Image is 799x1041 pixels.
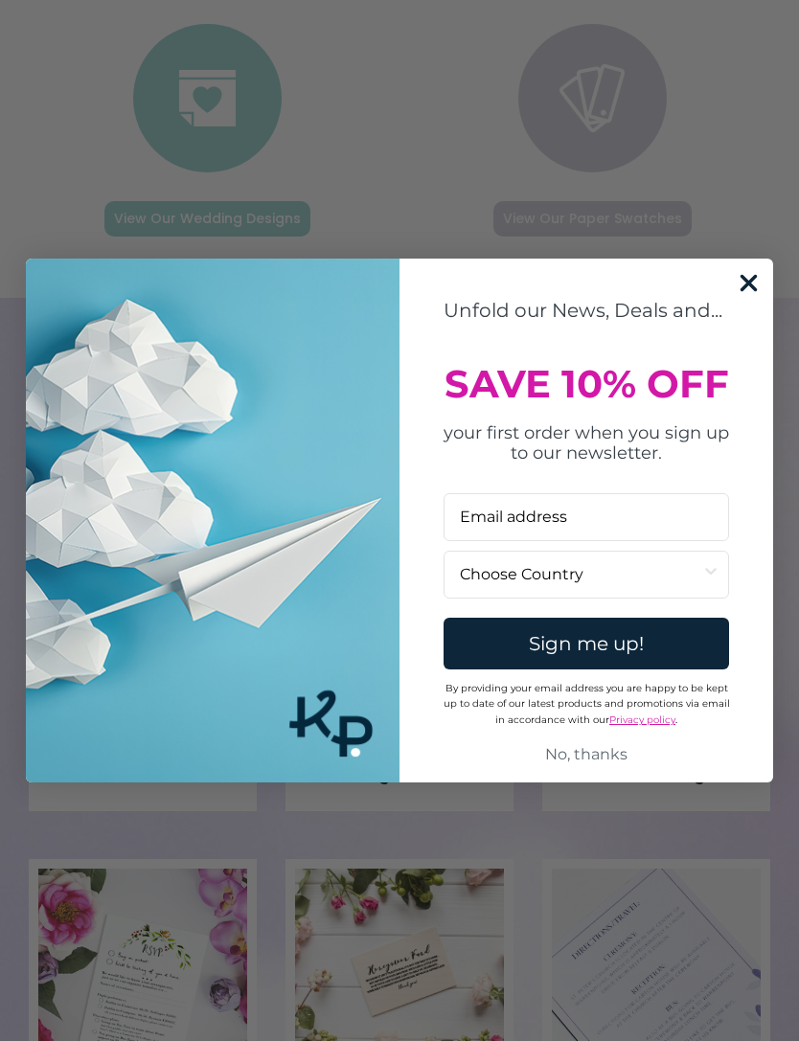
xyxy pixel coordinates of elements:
input: Choose Country [460,552,701,598]
img: Business Cards [26,259,399,783]
a: Privacy policy [609,713,675,726]
span: your first order when you sign up to our newsletter. [444,422,729,464]
button: No, thanks [444,736,729,773]
input: Email address [444,493,729,541]
button: Close dialog [732,266,765,300]
span: Unfold our News, Deals and... [444,299,722,322]
span: SAVE 10% OFF [445,360,729,407]
button: Sign me up! [444,618,729,669]
span: By providing your email address you are happy to be kept up to date of our latest products and pr... [444,682,730,727]
button: Show Options [701,552,720,598]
